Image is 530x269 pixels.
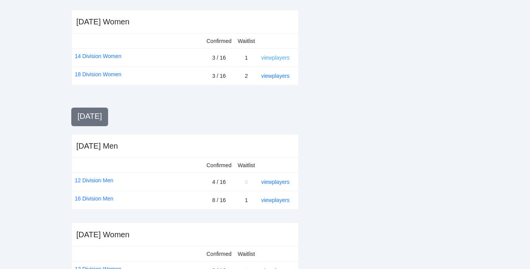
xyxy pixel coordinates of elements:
[206,250,232,258] div: Confirmed
[238,250,255,258] div: Waitlist
[235,191,258,209] td: 1
[261,197,289,203] a: view players
[203,49,235,67] td: 3 / 16
[77,112,102,120] span: [DATE]
[75,70,121,79] a: 18 Division Women
[235,49,258,67] td: 1
[75,176,114,185] a: 12 Division Men
[75,194,114,203] a: 16 Division Men
[76,229,129,240] div: [DATE] Women
[75,52,121,60] a: 14 Division Women
[76,16,129,27] div: [DATE] Women
[261,179,289,185] a: view players
[206,37,232,45] div: Confirmed
[203,191,235,209] td: 8 / 16
[238,161,255,170] div: Waitlist
[235,67,258,85] td: 2
[206,161,232,170] div: Confirmed
[203,67,235,85] td: 3 / 16
[261,55,289,61] a: view players
[245,179,248,185] span: 0
[76,140,118,151] div: [DATE] Men
[261,73,289,79] a: view players
[238,37,255,45] div: Waitlist
[203,173,235,191] td: 4 / 16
